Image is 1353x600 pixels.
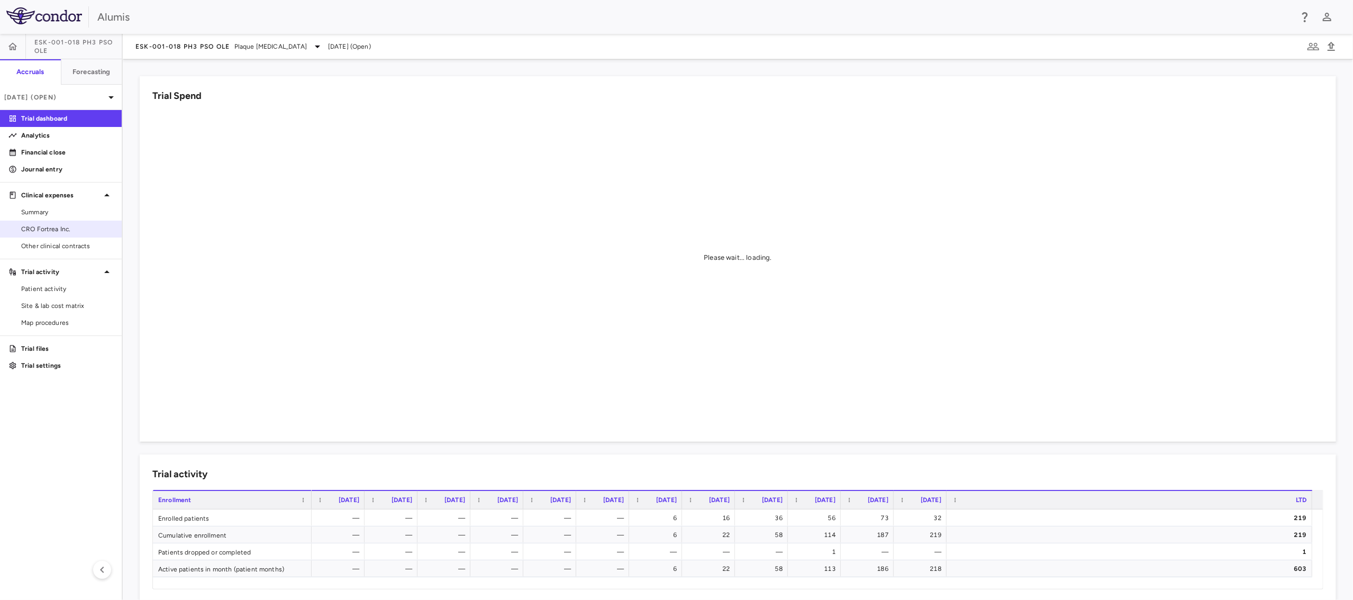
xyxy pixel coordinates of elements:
div: — [586,560,624,577]
div: Please wait... loading. [704,253,771,262]
p: Trial settings [21,361,113,370]
div: 114 [797,526,836,543]
div: — [533,526,571,543]
span: Site & lab cost matrix [21,301,113,311]
div: — [427,560,465,577]
span: LTD [1296,496,1306,504]
div: — [480,510,518,526]
div: 22 [692,560,730,577]
h6: Accruals [16,67,44,77]
div: — [850,543,888,560]
div: 187 [850,526,888,543]
div: 32 [903,510,941,526]
div: — [321,560,359,577]
span: [DATE] [762,496,783,504]
h6: Trial activity [152,467,207,481]
h6: Trial Spend [152,89,202,103]
img: logo-full-SnFGN8VE.png [6,7,82,24]
div: — [427,543,465,560]
span: Enrollment [158,496,192,504]
span: Plaque [MEDICAL_DATA] [234,42,307,51]
div: — [533,543,571,560]
p: Trial dashboard [21,114,113,123]
div: Alumis [97,9,1292,25]
span: ESK-001-018 Ph3 PsO OLE [135,42,230,51]
div: 1 [956,543,1307,560]
span: [DATE] [339,496,359,504]
div: — [321,510,359,526]
div: 218 [903,560,941,577]
div: — [586,543,624,560]
p: Journal entry [21,165,113,174]
span: [DATE] [868,496,888,504]
div: Patients dropped or completed [153,543,312,560]
span: [DATE] [444,496,465,504]
div: — [586,510,624,526]
div: 6 [639,560,677,577]
div: — [374,510,412,526]
div: — [427,510,465,526]
span: Patient activity [21,284,113,294]
p: Financial close [21,148,113,157]
span: Summary [21,207,113,217]
span: [DATE] (Open) [328,42,371,51]
div: 58 [744,560,783,577]
div: 219 [903,526,941,543]
span: [DATE] [497,496,518,504]
div: Cumulative enrollment [153,526,312,543]
p: Trial activity [21,267,101,277]
div: — [321,543,359,560]
div: 16 [692,510,730,526]
span: [DATE] [656,496,677,504]
div: 219 [956,510,1307,526]
span: [DATE] [550,496,571,504]
div: — [480,560,518,577]
div: 113 [797,560,836,577]
div: — [374,526,412,543]
p: Clinical expenses [21,190,101,200]
div: — [586,526,624,543]
span: Other clinical contracts [21,241,113,251]
span: CRO Fortrea Inc. [21,224,113,234]
span: Map procedures [21,318,113,328]
div: — [639,543,677,560]
div: 6 [639,526,677,543]
div: 186 [850,560,888,577]
div: — [480,526,518,543]
div: — [374,543,412,560]
div: 56 [797,510,836,526]
div: 1 [797,543,836,560]
div: — [533,560,571,577]
div: 603 [956,560,1307,577]
div: 219 [956,526,1307,543]
div: — [374,560,412,577]
span: [DATE] [921,496,941,504]
div: — [480,543,518,560]
div: 58 [744,526,783,543]
span: [DATE] [815,496,836,504]
div: — [321,526,359,543]
div: — [903,543,941,560]
div: — [427,526,465,543]
span: [DATE] [709,496,730,504]
div: 6 [639,510,677,526]
div: 22 [692,526,730,543]
div: — [692,543,730,560]
div: — [744,543,783,560]
span: [DATE] [392,496,412,504]
span: ESK-001-018 Ph3 PsO OLE [34,38,122,55]
div: 36 [744,510,783,526]
div: Enrolled patients [153,510,312,526]
p: Trial files [21,344,113,353]
div: — [533,510,571,526]
h6: Forecasting [72,67,111,77]
p: Analytics [21,131,113,140]
div: 73 [850,510,888,526]
span: [DATE] [603,496,624,504]
p: [DATE] (Open) [4,93,105,102]
div: Active patients in month (patient months) [153,560,312,577]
